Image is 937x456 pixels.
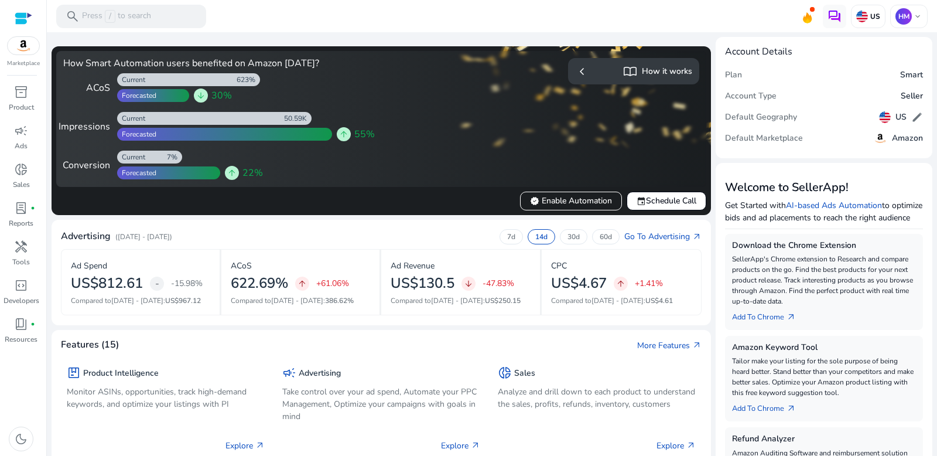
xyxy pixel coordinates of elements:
[913,12,922,21] span: keyboard_arrow_down
[82,10,151,23] p: Press to search
[297,279,307,288] span: arrow_upward
[225,440,265,452] p: Explore
[227,168,237,178] span: arrow_upward
[725,46,792,57] h4: Account Details
[656,440,696,452] p: Explore
[284,114,312,123] div: 50.59K
[61,339,119,350] h4: Features (15)
[485,296,521,305] span: US$250.15
[786,404,796,413] span: arrow_outward
[551,260,567,272] p: CPC
[911,111,923,123] span: edit
[63,81,110,95] div: ACoS
[498,366,512,380] span: donut_small
[591,296,644,305] span: [DATE] - [DATE]
[14,317,28,331] span: book_4
[624,230,702,243] a: Go To Advertisingarrow_outward
[645,296,673,305] span: US$4.61
[431,296,483,305] span: [DATE] - [DATE]
[115,232,172,242] p: ([DATE] - [DATE])
[231,260,252,272] p: ACoS
[856,11,868,22] img: us.svg
[8,37,39,55] img: amazon.svg
[391,260,435,272] p: Ad Revenue
[786,200,882,211] a: AI-based Ads Automation
[105,10,115,23] span: /
[117,152,145,162] div: Current
[464,279,473,288] span: arrow_downward
[732,343,916,353] h5: Amazon Keyword Tool
[13,179,30,190] p: Sales
[732,434,916,444] h5: Refund Analyzer
[66,9,80,23] span: search
[623,64,637,79] span: import_contacts
[83,369,159,379] h5: Product Intelligence
[9,102,34,113] p: Product
[30,206,35,210] span: fiber_manual_record
[575,64,589,79] span: chevron_left
[211,89,232,103] span: 30%
[873,131,887,145] img: amazon.svg
[14,240,28,254] span: handyman
[14,162,28,176] span: donut_small
[692,341,702,350] span: arrow_outward
[901,91,923,101] h5: Seller
[14,432,28,446] span: dark_mode
[530,195,612,207] span: Enable Automation
[551,275,607,292] h2: US$4.67
[63,58,377,69] h4: How Smart Automation users benefited on Amazon [DATE]?
[165,296,201,305] span: US$967.12
[483,280,514,288] p: -47.83%
[12,257,30,267] p: Tools
[4,295,39,306] p: Developers
[725,134,803,144] h5: Default Marketplace
[14,124,28,138] span: campaign
[9,218,33,229] p: Reports
[725,91,777,101] h5: Account Type
[725,181,923,195] h3: Welcome to SellerApp!
[117,168,156,178] div: Forecasted
[30,322,35,326] span: fiber_manual_record
[567,232,580,241] p: 30d
[868,12,880,21] p: US
[167,152,182,162] div: 7%
[637,196,646,206] span: event
[71,275,143,292] h2: US$812.61
[71,260,107,272] p: Ad Spend
[71,295,210,306] p: Compared to :
[616,279,625,288] span: arrow_upward
[325,296,354,305] span: 386.62%
[5,334,37,345] p: Resources
[732,356,916,398] p: Tailor make your listing for the sole purpose of being heard better. Stand better than your compe...
[316,280,349,288] p: +61.06%
[237,75,260,84] div: 623%
[67,366,81,380] span: package
[514,369,535,379] h5: Sales
[530,196,539,206] span: verified
[391,295,531,306] p: Compared to :
[354,127,375,141] span: 55%
[600,232,612,241] p: 60d
[117,114,145,123] div: Current
[67,386,265,410] p: Monitor ASINs, opportunities, track high-demand keywords, and optimize your listings with PI
[786,312,796,322] span: arrow_outward
[231,275,288,292] h2: 622.69%
[637,339,702,352] a: More Featuresarrow_outward
[63,120,110,134] div: Impressions
[14,278,28,292] span: code_blocks
[498,386,696,410] p: Analyze and drill down to each product to understand the sales, profits, refunds, inventory, cust...
[635,280,663,288] p: +1.41%
[14,201,28,215] span: lab_profile
[196,91,206,100] span: arrow_downward
[61,231,111,242] h4: Advertising
[14,85,28,99] span: inventory_2
[686,441,696,450] span: arrow_outward
[732,241,916,251] h5: Download the Chrome Extension
[627,192,706,210] button: eventSchedule Call
[231,295,371,306] p: Compared to :
[7,59,40,68] p: Marketplace
[732,398,805,414] a: Add To Chrome
[117,91,156,100] div: Forecasted
[171,280,203,288] p: -15.98%
[391,275,454,292] h2: US$130.5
